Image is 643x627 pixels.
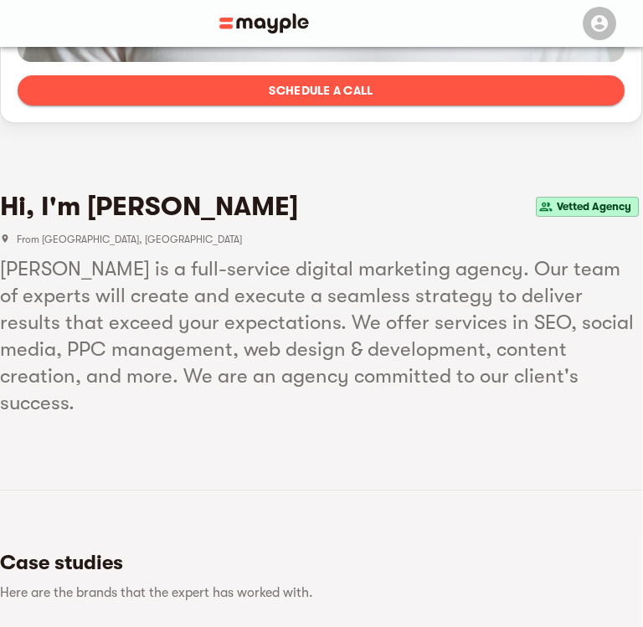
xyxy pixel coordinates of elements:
[31,80,611,100] span: Schedule a call
[219,13,309,33] img: Main logo
[550,197,638,217] span: Vetted Agency
[17,234,642,245] span: From [GEOGRAPHIC_DATA], [GEOGRAPHIC_DATA]
[18,75,625,105] button: Schedule a call
[573,15,623,28] span: Menu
